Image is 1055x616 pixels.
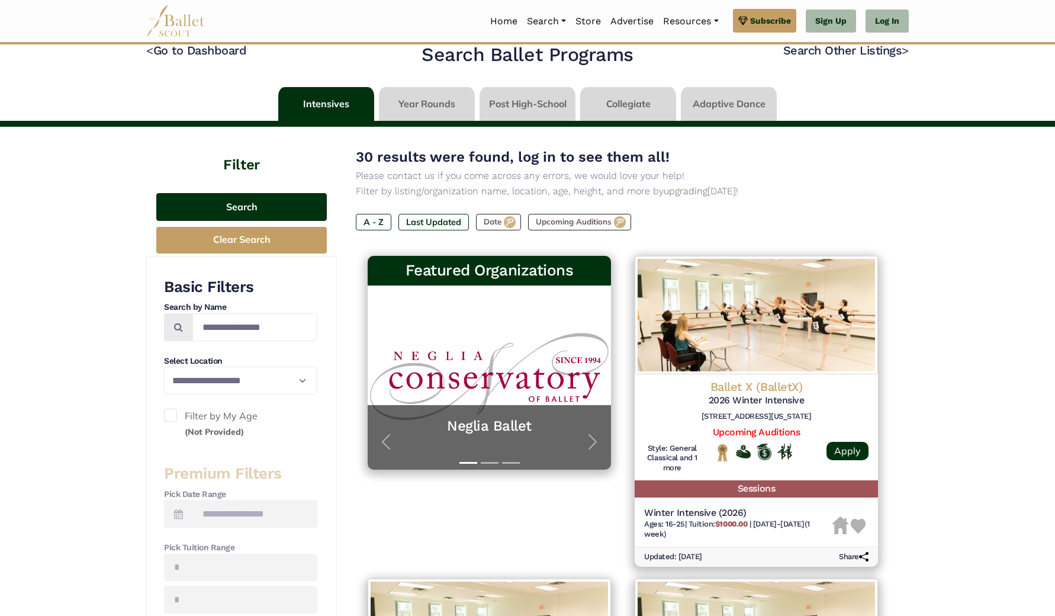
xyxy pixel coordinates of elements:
[485,9,522,34] a: Home
[644,519,832,540] h6: | |
[806,9,856,33] a: Sign Up
[379,417,599,435] a: Neglia Ballet
[644,412,869,422] h6: [STREET_ADDRESS][US_STATE]
[476,214,521,230] label: Date
[826,442,869,460] a: Apply
[644,507,832,519] h5: Winter Intensive (2026)
[606,9,658,34] a: Advertise
[736,445,751,458] img: Offers Financial Aid
[422,43,633,68] h2: Search Ballet Programs
[571,9,606,34] a: Store
[356,214,391,230] label: A - Z
[164,409,317,439] label: Filter by My Age
[164,542,317,554] h4: Pick Tuition Range
[715,519,747,528] b: $1000.00
[733,9,796,33] a: Subscribe
[832,516,848,534] img: Housing Unavailable
[644,519,810,538] span: [DATE]-[DATE] (1 week)
[635,480,878,498] h5: Sessions
[146,127,337,175] h4: Filter
[522,9,571,34] a: Search
[185,426,244,437] small: (Not Provided)
[578,87,678,121] li: Collegiate
[644,444,700,474] h6: Style: General Classical and 1 more
[644,379,869,394] h4: Ballet X (BalletX)
[146,43,153,57] code: <
[164,277,317,297] h3: Basic Filters
[459,456,477,470] button: Slide 1
[156,227,327,254] button: Clear Search
[398,214,469,230] label: Last Updated
[377,87,477,121] li: Year Rounds
[164,464,317,484] h3: Premium Filters
[477,87,578,121] li: Post High-School
[866,9,909,33] a: Log In
[658,9,723,34] a: Resources
[777,444,792,459] img: In Person
[644,552,702,562] h6: Updated: [DATE]
[481,456,498,470] button: Slide 2
[738,14,748,27] img: gem.svg
[783,43,909,57] a: Search Other Listings>
[635,256,878,374] img: Logo
[644,394,869,407] h5: 2026 Winter Intensive
[528,214,631,230] label: Upcoming Auditions
[689,519,750,528] span: Tuition:
[356,184,890,199] p: Filter by listing/organization name, location, age, height, and more by [DATE]!
[664,185,707,197] a: upgrading
[851,519,866,534] img: Heart
[164,301,317,313] h4: Search by Name
[356,168,890,184] p: Please contact us if you come across any errors, we would love your help!
[757,444,771,460] img: Offers Scholarship
[644,519,685,528] span: Ages: 16-25
[902,43,909,57] code: >
[276,87,377,121] li: Intensives
[164,489,317,500] h4: Pick Date Range
[356,149,670,165] span: 30 results were found, log in to see them all!
[156,193,327,221] button: Search
[713,426,800,438] a: Upcoming Auditions
[839,552,869,562] h6: Share
[377,261,602,281] h3: Featured Organizations
[146,43,246,57] a: <Go to Dashboard
[502,456,520,470] button: Slide 3
[164,355,317,367] h4: Select Location
[715,444,730,462] img: National
[750,14,791,27] span: Subscribe
[678,87,779,121] li: Adaptive Dance
[192,313,317,341] input: Search by names...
